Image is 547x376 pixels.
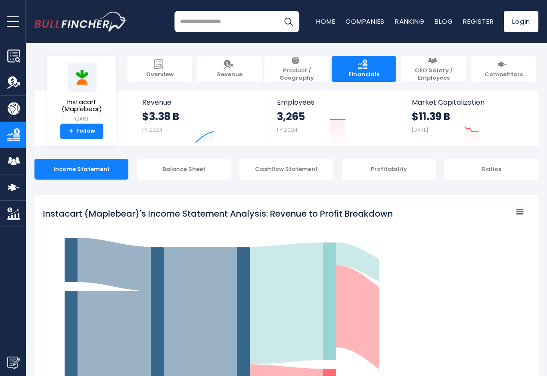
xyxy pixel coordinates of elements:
a: CEO Salary / Employees [401,56,466,82]
div: Balance Sheet [137,159,231,180]
small: CART [54,115,109,123]
a: Revenue $3.38 B FY 2024 [134,90,268,146]
strong: + [69,127,73,135]
small: [DATE] [412,126,428,134]
span: Competitors [485,71,523,78]
span: Product / Geography [269,67,325,82]
span: Revenue [217,71,242,78]
span: Employees [277,98,394,106]
a: Financials [332,56,396,82]
a: Ranking [395,17,424,26]
span: CEO Salary / Employees [406,67,462,82]
strong: 3,265 [277,110,305,123]
a: Blog [435,17,453,26]
span: Instacart (Maplebear) [54,99,109,113]
a: Employees 3,265 FY 2024 [268,90,402,146]
a: Companies [345,17,385,26]
button: Search [278,11,299,32]
small: FY 2024 [277,126,298,134]
span: Market Capitalization [412,98,529,106]
a: Product / Geography [264,56,329,82]
span: Overview [146,71,174,78]
span: Revenue [142,98,260,106]
a: Home [316,17,335,26]
div: Income Statement [34,159,128,180]
a: Market Capitalization $11.39 B [DATE] [403,90,538,146]
div: Profitability [342,159,436,180]
img: bullfincher logo [34,12,127,31]
span: Financials [348,71,379,78]
div: Ratios [444,159,538,180]
a: Instacart (Maplebear) CART [54,63,110,124]
a: +Follow [60,124,103,139]
div: Cashflow Statement [239,159,333,180]
small: FY 2024 [142,126,163,134]
strong: $3.38 B [142,110,179,123]
a: Login [504,11,538,32]
strong: $11.39 B [412,110,450,123]
a: Go to homepage [34,12,127,31]
a: Overview [127,56,192,82]
tspan: Instacart (Maplebear)'s Income Statement Analysis: Revenue to Profit Breakdown [43,208,393,220]
a: Register [463,17,494,26]
a: Revenue [197,56,262,82]
a: Competitors [471,56,536,82]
